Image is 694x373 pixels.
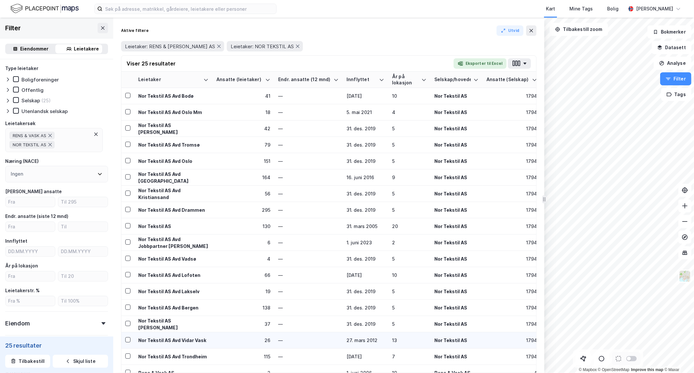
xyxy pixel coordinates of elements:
div: Nor Tekstil AS [434,158,479,165]
div: Eiendom [5,320,30,327]
div: Nor Tekstil AS [434,353,479,360]
div: 1794 [486,353,537,360]
div: Nor Tekstil AS [434,223,479,230]
div: 5 [392,255,427,262]
div: Nor Tekstil AS [PERSON_NAME] [138,317,209,331]
div: 1794 [486,125,537,132]
div: — [278,207,339,213]
div: Nor Tekstil AS [434,141,479,148]
input: Til [58,222,108,232]
div: 79 [216,141,270,148]
div: Nor Tekstil AS [434,337,479,344]
div: Nor Tekstil AS Avd [GEOGRAPHIC_DATA] [138,171,209,184]
div: 1794 [486,223,537,230]
button: Tags [661,88,691,101]
div: Leietakersøk [5,120,35,127]
div: 31. des. 2019 [347,255,384,262]
div: Aktive filtere [121,28,149,33]
div: — [278,272,339,279]
div: 66 [216,272,270,279]
div: — [278,125,339,132]
div: 151 [216,158,270,165]
div: Selskap [21,97,40,104]
div: 56 [216,190,270,197]
div: Nor Tekstil AS [434,190,479,197]
div: 1794 [486,93,537,99]
input: Søk på adresse, matrikkel, gårdeiere, leietakere eller personer [102,4,276,14]
div: Nor Tekstil AS [434,255,479,262]
div: Nor Tekstil AS Avd Lofoten [138,272,209,279]
img: Z [679,270,691,282]
div: — [278,239,339,246]
div: Ingen [11,170,23,178]
div: Nor Tekstil AS [434,239,479,246]
div: Næring (NACE) [5,157,39,165]
div: 130 [216,223,270,230]
div: 164 [216,174,270,181]
div: Kart [546,5,555,13]
div: Ansatte (leietaker) [216,77,263,83]
div: Nor Tekstil AS [434,272,479,279]
button: Bokmerker [647,25,691,38]
div: 10 [392,272,427,279]
div: 5 [392,141,427,148]
div: Utenlandsk selskap [21,108,68,114]
button: Skjul liste [53,355,108,368]
div: Nor Tekstil AS Avd Jobbpartner [PERSON_NAME] [138,236,209,250]
div: Innflyttet [347,77,376,83]
div: Innflyttet [5,237,27,245]
div: 31. des. 2019 [347,207,384,213]
div: Viser 25 resultater [127,60,176,67]
div: 1794 [486,321,537,327]
div: 1794 [486,239,537,246]
input: Til 20 [58,271,108,281]
div: Nor Tekstil AS [138,223,209,230]
div: 4 [392,109,427,116]
div: Nor Tekstil AS Avd Drammen [138,207,209,213]
input: Fra % [6,296,55,306]
div: 16. juni 2016 [347,174,384,181]
div: 26 [216,337,270,344]
input: Fra [6,271,55,281]
div: Nor Tekstil AS Avd Oslo Mm [138,109,209,116]
div: Nor Tekstil AS [434,288,479,295]
div: 25 resultater [5,342,108,350]
div: 31. des. 2019 [347,321,384,327]
div: 19 [216,288,270,295]
div: 13 [392,337,427,344]
div: Leietakerstr. % [5,287,40,294]
div: 27. mars 2012 [347,337,384,344]
div: 31. des. 2019 [347,141,384,148]
div: Kontrollprogram for chat [661,342,694,373]
div: 4 [216,255,270,262]
div: [DATE] [347,353,384,360]
a: Improve this map [631,367,663,372]
div: 5 [392,158,427,165]
div: 5 [392,321,427,327]
div: 31. mars 2005 [347,223,384,230]
div: Nor Tekstil AS [434,174,479,181]
div: 42 [216,125,270,132]
div: 31. des. 2019 [347,288,384,295]
div: Endr. ansatte (siste 12 mnd) [5,212,68,220]
div: 1794 [486,207,537,213]
div: 41 [216,93,270,99]
input: Fra [6,197,55,207]
button: Filter [660,72,691,85]
div: 6 [216,239,270,246]
div: Nor Tekstil AS [434,125,479,132]
div: Bolig [607,5,619,13]
button: Tilbakestill [5,355,50,368]
iframe: Chat Widget [661,342,694,373]
input: Til 295 [58,197,108,207]
div: — [278,223,339,230]
div: 115 [216,353,270,360]
div: Type leietaker [5,65,38,72]
div: 5. mai 2021 [347,109,384,116]
div: Nor Tekstil AS Avd Vidar Vask [138,337,209,344]
input: DD.MM.YYYY [6,247,55,256]
div: 1794 [486,109,537,116]
div: 18 [216,109,270,116]
div: — [278,337,339,344]
div: Filter [5,23,21,33]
